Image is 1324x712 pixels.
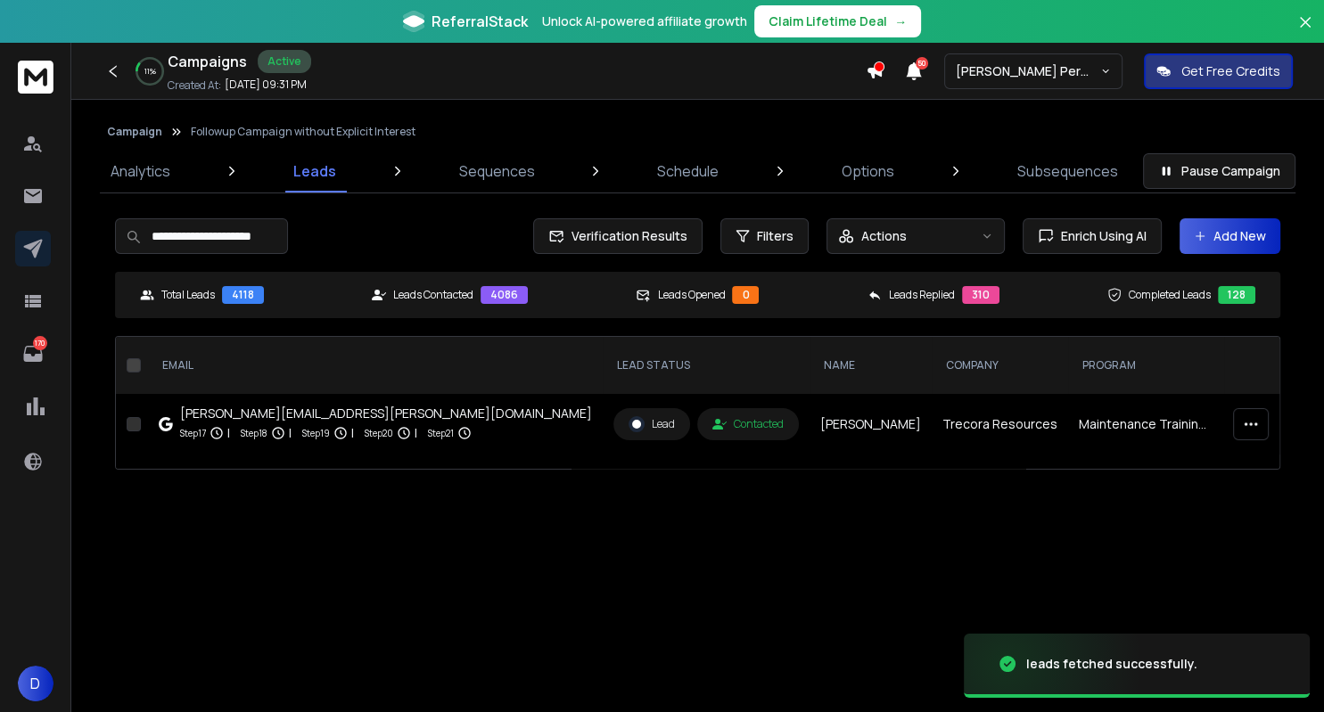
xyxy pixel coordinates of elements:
th: EMAIL [148,337,603,394]
div: Lead [629,416,675,432]
a: Options [831,150,905,192]
p: Created At: [168,78,221,93]
p: | [415,424,417,442]
p: Step 20 [365,424,393,442]
div: leads fetched successfully. [1026,655,1197,673]
p: Completed Leads [1129,288,1211,302]
a: Analytics [100,150,181,192]
a: Schedule [646,150,729,192]
div: 0 [732,286,759,304]
div: [PERSON_NAME][EMAIL_ADDRESS][PERSON_NAME][DOMAIN_NAME] [180,405,592,422]
span: → [894,12,907,30]
div: Active [258,50,311,73]
button: Claim Lifetime Deal→ [754,5,921,37]
button: Verification Results [533,218,703,254]
p: Subsequences [1017,160,1118,182]
p: 11 % [144,66,156,77]
p: Leads Contacted [393,288,473,302]
span: Filters [757,227,794,245]
p: 170 [33,336,47,350]
th: program [1068,337,1224,394]
p: Leads Opened [657,288,725,302]
p: Options [842,160,894,182]
p: | [351,424,354,442]
th: LEAD STATUS [603,337,810,394]
div: 310 [962,286,999,304]
p: Step 18 [241,424,267,442]
p: Leads [293,160,336,182]
span: 50 [916,57,928,70]
p: | [227,424,230,442]
p: Get Free Credits [1181,62,1280,80]
p: Step 19 [302,424,330,442]
p: [DATE] 09:31 PM [225,78,307,92]
div: 4086 [481,286,528,304]
a: Sequences [448,150,546,192]
span: Verification Results [564,227,687,245]
div: 4118 [222,286,264,304]
p: Total Leads [161,288,215,302]
p: | [289,424,292,442]
p: Step 21 [428,424,454,442]
a: Subsequences [1007,150,1129,192]
a: Leads [283,150,347,192]
button: Close banner [1294,11,1317,53]
th: NAME [810,337,932,394]
span: Enrich Using AI [1054,227,1147,245]
td: [PERSON_NAME] [810,394,932,454]
p: [PERSON_NAME] Personal WorkSpace [956,62,1100,80]
p: Analytics [111,160,170,182]
button: Get Free Credits [1144,53,1293,89]
button: Add New [1180,218,1280,254]
button: D [18,666,53,701]
div: 128 [1218,286,1255,304]
button: Filters [720,218,809,254]
button: Enrich Using AI [1023,218,1162,254]
td: Trecora Resources [932,394,1068,454]
p: Leads Replied [889,288,955,302]
p: Unlock AI-powered affiliate growth [542,12,747,30]
p: Step 17 [180,424,206,442]
button: Campaign [107,125,162,139]
h1: Campaigns [168,51,247,72]
span: ReferralStack [432,11,528,32]
button: Pause Campaign [1143,153,1295,189]
p: Sequences [459,160,535,182]
div: Contacted [712,417,784,431]
a: 170 [15,336,51,372]
th: company [932,337,1068,394]
p: Schedule [657,160,719,182]
p: Followup Campaign without Explicit Interest [191,125,415,139]
p: Actions [861,227,907,245]
td: Maintenance Training Programs [1068,394,1224,454]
